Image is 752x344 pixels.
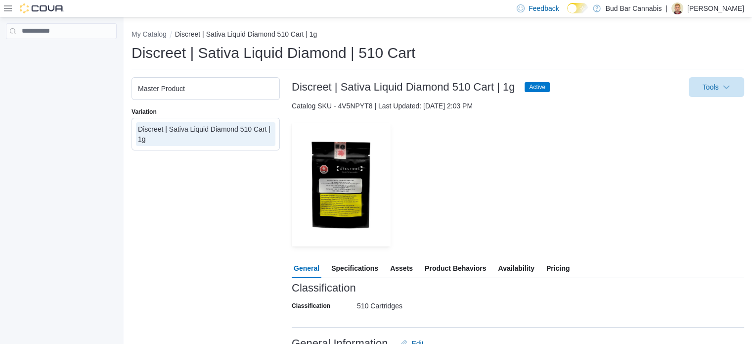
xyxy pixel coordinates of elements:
button: Tools [689,77,744,97]
h3: Discreet | Sativa Liquid Diamond 510 Cart | 1g [292,81,515,93]
span: Tools [703,82,719,92]
nav: An example of EuiBreadcrumbs [132,29,744,41]
span: Availability [498,258,534,278]
input: Dark Mode [567,3,588,13]
span: Assets [390,258,413,278]
div: Discreet | Sativa Liquid Diamond 510 Cart | 1g [138,124,273,144]
img: Image for Discreet | Sativa Liquid Diamond 510 Cart | 1g [292,123,391,246]
span: Product Behaviors [425,258,486,278]
span: Dark Mode [567,13,568,14]
span: Specifications [331,258,378,278]
div: Catalog SKU - 4V5NPYT8 | Last Updated: [DATE] 2:03 PM [292,101,744,111]
span: General [294,258,319,278]
h1: Discreet | Sativa Liquid Diamond | 510 Cart [132,43,415,63]
nav: Complex example [6,41,117,65]
span: Feedback [529,3,559,13]
p: | [665,2,667,14]
label: Classification [292,302,330,310]
label: Variation [132,108,157,116]
button: Discreet | Sativa Liquid Diamond 510 Cart | 1g [175,30,317,38]
p: [PERSON_NAME] [687,2,744,14]
span: Active [529,83,545,92]
img: Cova [20,3,64,13]
p: Bud Bar Cannabis [606,2,662,14]
div: Master Product [138,84,273,94]
button: My Catalog [132,30,167,38]
div: Robert Johnson [671,2,683,14]
span: Pricing [546,258,570,278]
h3: Classification [292,282,356,294]
span: Active [525,82,550,92]
div: 510 Cartridges [357,298,489,310]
